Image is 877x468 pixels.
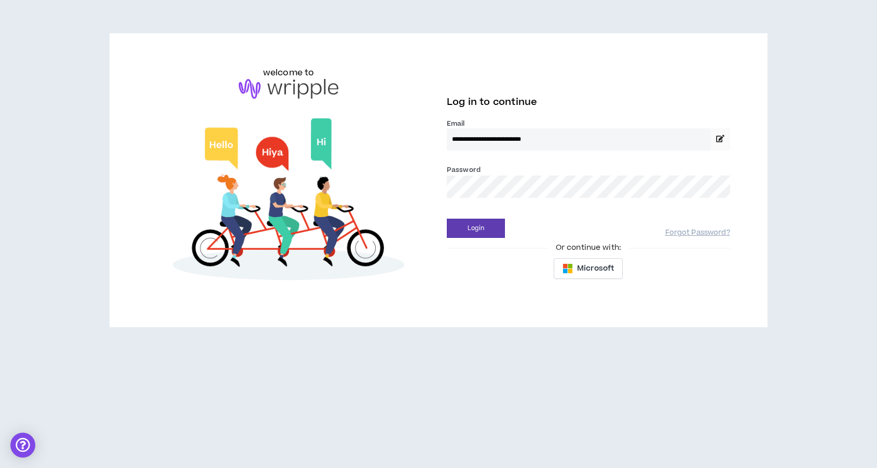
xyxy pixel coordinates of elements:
[239,79,338,99] img: logo-brand.png
[447,165,481,175] label: Password
[577,263,614,274] span: Microsoft
[549,242,628,253] span: Or continue with:
[10,433,35,458] div: Open Intercom Messenger
[263,66,314,79] h6: welcome to
[447,219,505,238] button: Login
[447,119,730,128] label: Email
[147,109,430,294] img: Welcome to Wripple
[665,228,730,238] a: Forgot Password?
[447,96,537,109] span: Log in to continue
[554,258,623,279] button: Microsoft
